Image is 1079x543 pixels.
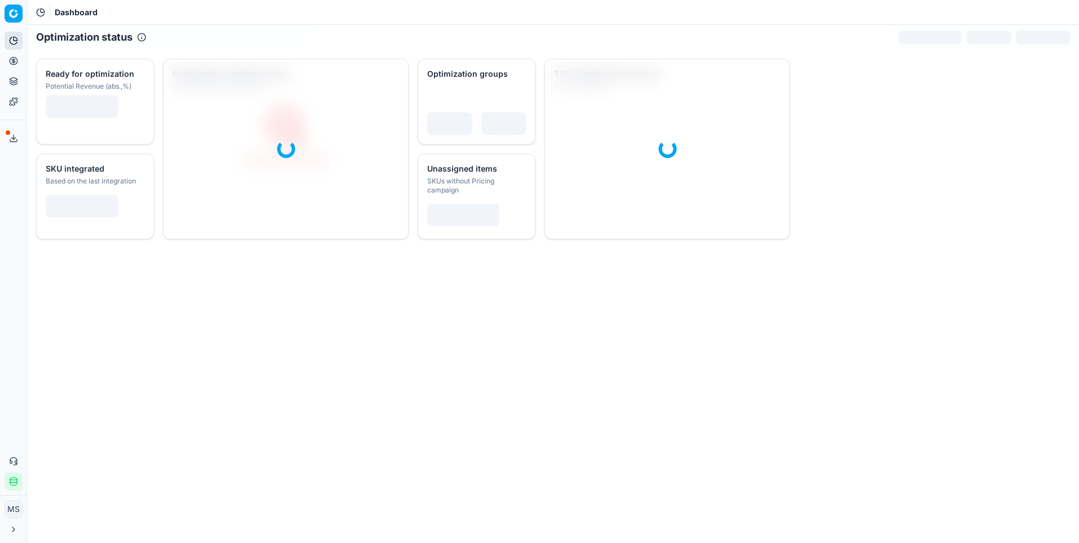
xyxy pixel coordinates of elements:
button: MS [5,500,23,518]
div: Based on the last integration [46,177,142,186]
div: Ready for optimization [46,68,142,80]
h2: Optimization status [36,29,133,45]
div: Unassigned items [427,163,524,174]
div: SKUs without Pricing campaign [427,177,524,195]
nav: breadcrumb [55,7,98,18]
div: Optimization groups [427,68,524,80]
div: SKU integrated [46,163,142,174]
span: Dashboard [55,7,98,18]
span: MS [5,501,22,518]
div: Potential Revenue (abs.,%) [46,82,142,91]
